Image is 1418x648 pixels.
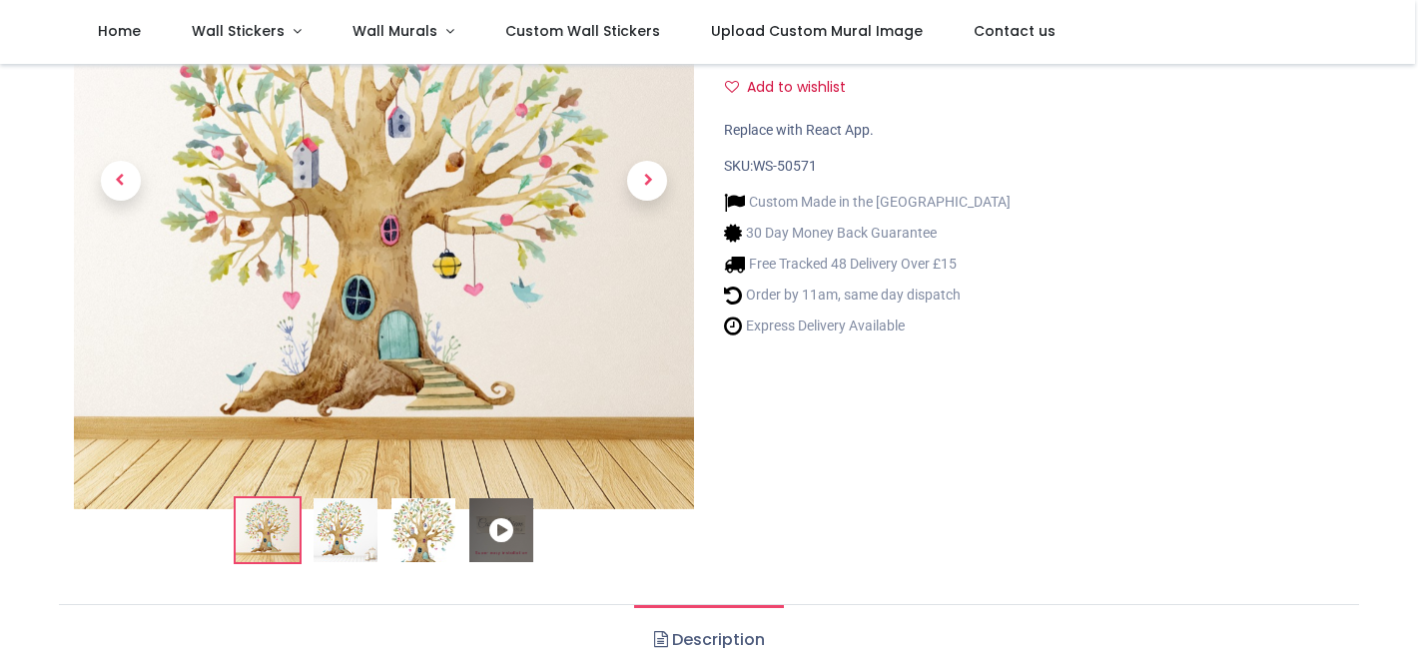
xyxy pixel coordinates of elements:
[724,121,1344,141] div: Replace with React App.
[974,21,1056,41] span: Contact us
[724,192,1011,213] li: Custom Made in the [GEOGRAPHIC_DATA]
[314,498,377,562] img: WS-50571-02
[753,158,817,174] span: WS-50571
[724,71,863,105] button: Add to wishlistAdd to wishlist
[98,21,141,41] span: Home
[236,498,300,562] img: Fairy Tree House Childrens Wall Sticker
[353,21,437,41] span: Wall Murals
[627,161,667,201] span: Next
[724,254,1011,275] li: Free Tracked 48 Delivery Over £15
[192,21,285,41] span: Wall Stickers
[724,223,1011,244] li: 30 Day Money Back Guarantee
[724,285,1011,306] li: Order by 11am, same day dispatch
[711,21,923,41] span: Upload Custom Mural Image
[101,161,141,201] span: Previous
[725,80,739,94] i: Add to wishlist
[505,21,660,41] span: Custom Wall Stickers
[391,498,455,562] img: WS-50571-03
[724,316,1011,336] li: Express Delivery Available
[724,157,1344,177] div: SKU:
